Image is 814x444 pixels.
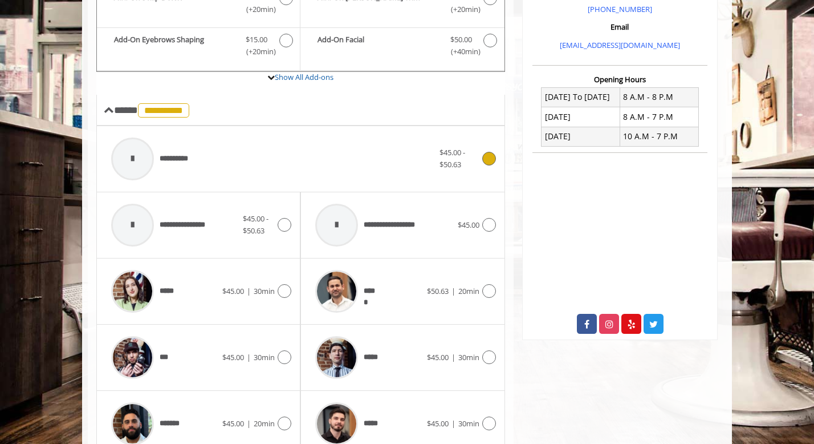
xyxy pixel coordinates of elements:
td: [DATE] To [DATE] [542,87,620,107]
span: | [247,352,251,362]
a: Show All Add-ons [275,72,333,82]
label: Add-On Eyebrows Shaping [103,34,294,60]
span: (+40min ) [444,46,478,58]
span: | [247,286,251,296]
span: | [451,286,455,296]
span: $45.00 [427,418,449,429]
span: (+20min ) [240,3,274,15]
span: $50.63 [427,286,449,296]
span: 30min [458,352,479,362]
span: $45.00 [222,352,244,362]
b: Add-On Eyebrows Shaping [114,34,234,58]
td: [DATE] [542,127,620,146]
span: $45.00 [427,352,449,362]
span: $45.00 [222,418,244,429]
span: 30min [254,352,275,362]
span: $50.00 [450,34,472,46]
td: [DATE] [542,107,620,127]
span: $45.00 [458,220,479,230]
span: $45.00 - $50.63 [439,147,465,169]
td: 8 A.M - 8 P.M [620,87,698,107]
span: $15.00 [246,34,267,46]
span: | [451,418,455,429]
span: 30min [254,286,275,296]
span: | [247,418,251,429]
span: 30min [458,418,479,429]
td: 8 A.M - 7 P.M [620,107,698,127]
span: $45.00 - $50.63 [243,213,268,236]
h3: Opening Hours [532,75,707,83]
span: (+20min ) [240,46,274,58]
a: [PHONE_NUMBER] [588,4,652,14]
span: $45.00 [222,286,244,296]
label: Add-On Facial [306,34,498,60]
a: [EMAIL_ADDRESS][DOMAIN_NAME] [560,40,680,50]
b: Add-On Facial [318,34,438,58]
span: 20min [254,418,275,429]
h3: Email [535,23,705,31]
td: 10 A.M - 7 P.M [620,127,698,146]
span: 20min [458,286,479,296]
span: (+20min ) [444,3,478,15]
span: | [451,352,455,362]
